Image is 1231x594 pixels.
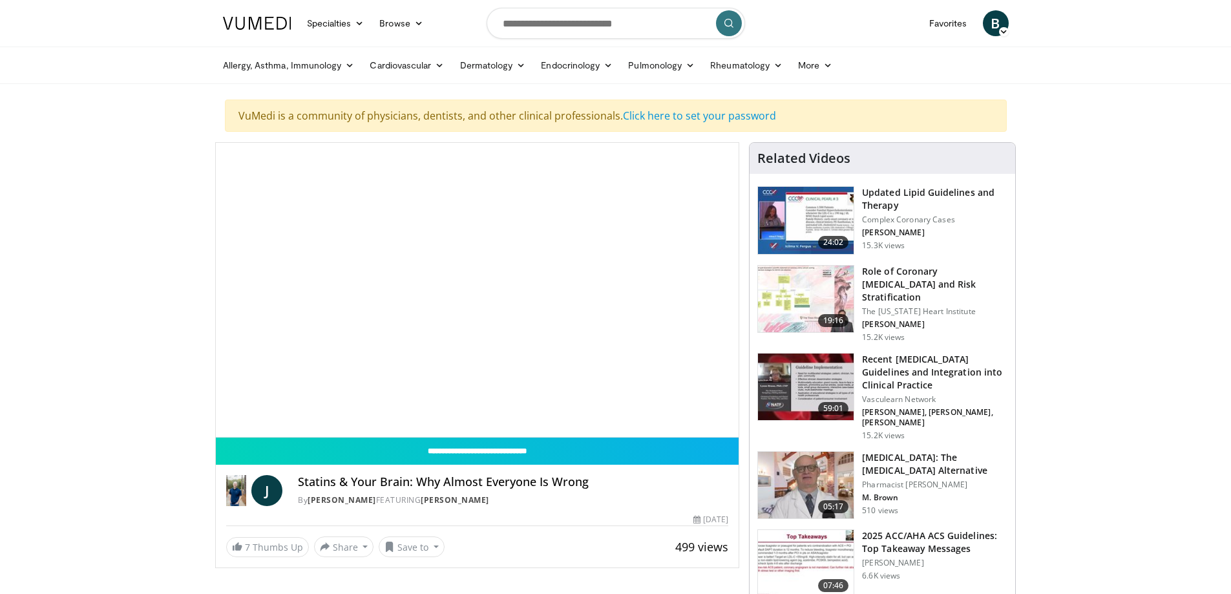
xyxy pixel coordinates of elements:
a: J [251,475,282,506]
a: Endocrinology [533,52,620,78]
p: The [US_STATE] Heart Institute [862,306,1007,317]
span: 59:01 [818,402,849,415]
a: 24:02 Updated Lipid Guidelines and Therapy Complex Coronary Cases [PERSON_NAME] 15.3K views [757,186,1007,255]
h3: Role of Coronary [MEDICAL_DATA] and Risk Stratification [862,265,1007,304]
span: 19:16 [818,314,849,327]
img: ce9609b9-a9bf-4b08-84dd-8eeb8ab29fc6.150x105_q85_crop-smart_upscale.jpg [758,452,854,519]
span: 24:02 [818,236,849,249]
a: More [790,52,840,78]
input: Search topics, interventions [487,8,745,39]
div: By FEATURING [298,494,728,506]
a: [PERSON_NAME] [421,494,489,505]
a: [PERSON_NAME] [308,494,376,505]
p: [PERSON_NAME] [862,319,1007,330]
button: Share [314,536,374,557]
a: Rheumatology [702,52,790,78]
span: 07:46 [818,579,849,592]
p: 15.2K views [862,430,905,441]
h3: Updated Lipid Guidelines and Therapy [862,186,1007,212]
a: Dermatology [452,52,534,78]
a: Browse [372,10,431,36]
img: 77f671eb-9394-4acc-bc78-a9f077f94e00.150x105_q85_crop-smart_upscale.jpg [758,187,854,254]
a: Pulmonology [620,52,702,78]
h3: Recent [MEDICAL_DATA] Guidelines and Integration into Clinical Practice [862,353,1007,392]
a: Cardiovascular [362,52,452,78]
h4: Statins & Your Brain: Why Almost Everyone Is Wrong [298,475,728,489]
p: Complex Coronary Cases [862,215,1007,225]
span: 7 [245,541,250,553]
a: Favorites [921,10,975,36]
button: Save to [379,536,445,557]
div: [DATE] [693,514,728,525]
h3: 2025 ACC/AHA ACS Guidelines: Top Takeaway Messages [862,529,1007,555]
p: 510 views [862,505,898,516]
a: 19:16 Role of Coronary [MEDICAL_DATA] and Risk Stratification The [US_STATE] Heart Institute [PER... [757,265,1007,343]
h3: [MEDICAL_DATA]: The [MEDICAL_DATA] Alternative [862,451,1007,477]
h4: Related Videos [757,151,850,166]
p: Vasculearn Network [862,394,1007,405]
p: 15.3K views [862,240,905,251]
a: B [983,10,1009,36]
span: 499 views [675,539,728,555]
img: 1efa8c99-7b8a-4ab5-a569-1c219ae7bd2c.150x105_q85_crop-smart_upscale.jpg [758,266,854,333]
p: [PERSON_NAME] [862,558,1007,568]
img: VuMedi Logo [223,17,291,30]
video-js: Video Player [216,143,739,438]
a: 7 Thumbs Up [226,537,309,557]
a: Specialties [299,10,372,36]
p: 6.6K views [862,571,900,581]
div: VuMedi is a community of physicians, dentists, and other clinical professionals. [225,100,1007,132]
a: 59:01 Recent [MEDICAL_DATA] Guidelines and Integration into Clinical Practice Vasculearn Network ... [757,353,1007,441]
p: 15.2K views [862,332,905,343]
p: Pharmacist [PERSON_NAME] [862,480,1007,490]
a: 05:17 [MEDICAL_DATA]: The [MEDICAL_DATA] Alternative Pharmacist [PERSON_NAME] M. Brown 510 views [757,451,1007,520]
p: [PERSON_NAME], [PERSON_NAME], [PERSON_NAME] [862,407,1007,428]
img: 87825f19-cf4c-4b91-bba1-ce218758c6bb.150x105_q85_crop-smart_upscale.jpg [758,354,854,421]
img: Dr. Jordan Rennicke [226,475,247,506]
p: [PERSON_NAME] [862,228,1007,238]
a: Click here to set your password [623,109,776,123]
a: Allergy, Asthma, Immunology [215,52,363,78]
span: 05:17 [818,500,849,513]
p: M. Brown [862,493,1007,503]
